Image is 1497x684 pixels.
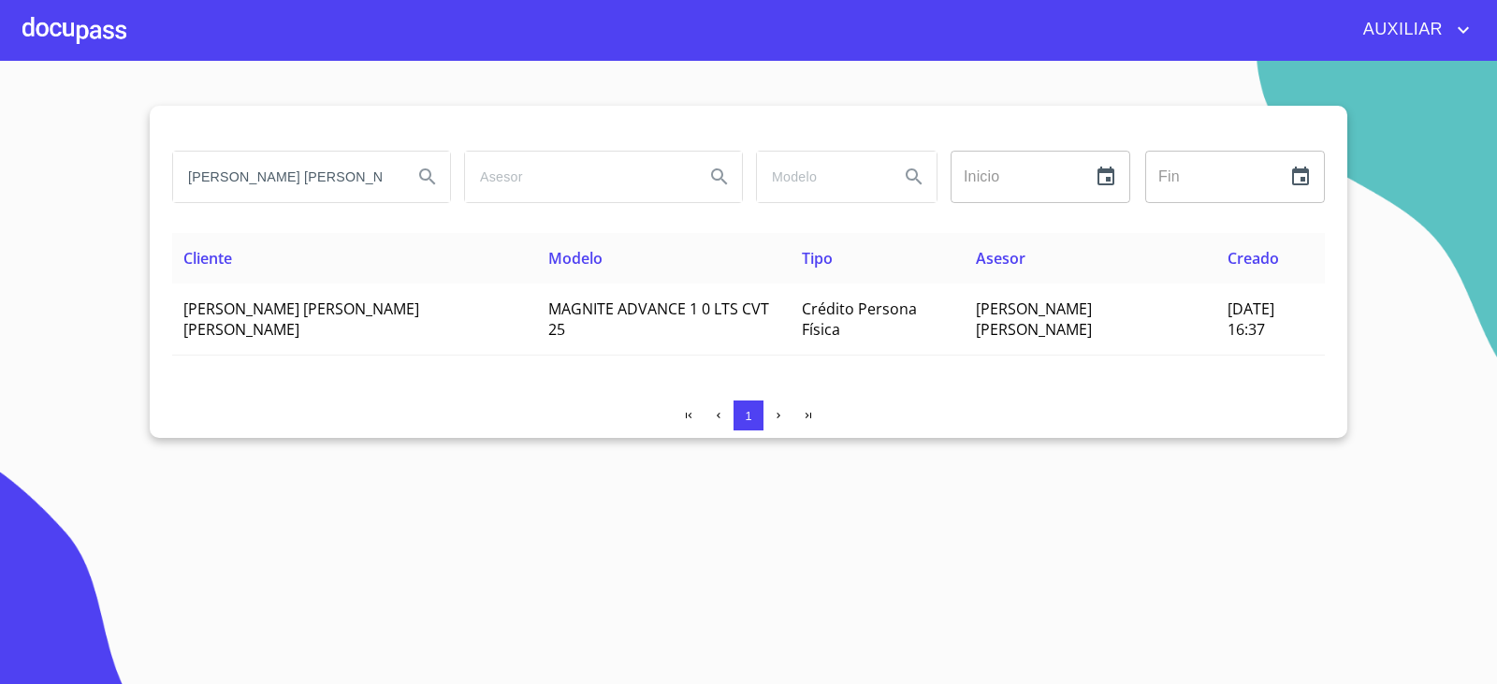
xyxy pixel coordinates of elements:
[1228,298,1274,340] span: [DATE] 16:37
[892,154,937,199] button: Search
[548,248,603,269] span: Modelo
[976,248,1025,269] span: Asesor
[183,248,232,269] span: Cliente
[802,298,917,340] span: Crédito Persona Física
[1349,15,1475,45] button: account of current user
[697,154,742,199] button: Search
[976,298,1092,340] span: [PERSON_NAME] [PERSON_NAME]
[405,154,450,199] button: Search
[745,409,751,423] span: 1
[1349,15,1452,45] span: AUXILIAR
[183,298,419,340] span: [PERSON_NAME] [PERSON_NAME] [PERSON_NAME]
[1228,248,1279,269] span: Creado
[548,298,769,340] span: MAGNITE ADVANCE 1 0 LTS CVT 25
[734,400,763,430] button: 1
[757,152,884,202] input: search
[173,152,398,202] input: search
[465,152,690,202] input: search
[802,248,833,269] span: Tipo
